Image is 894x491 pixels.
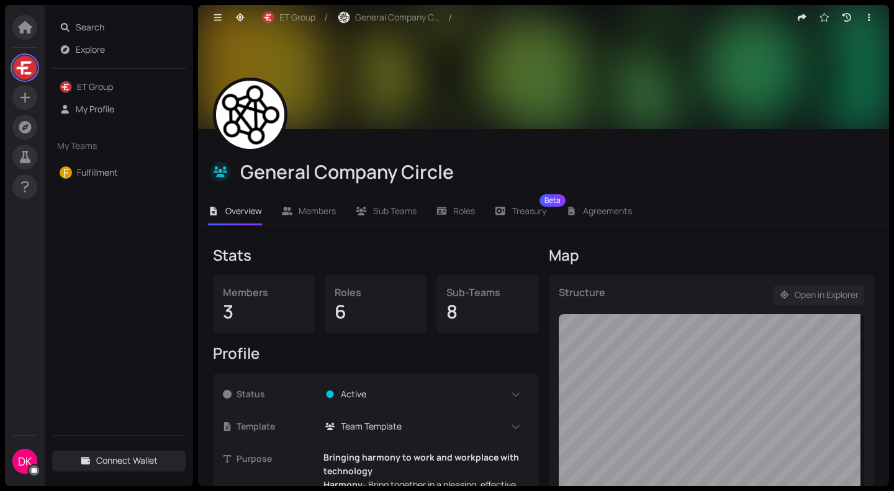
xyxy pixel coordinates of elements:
[279,11,315,24] span: ET Group
[559,285,605,314] div: Structure
[263,12,274,23] img: r-RjKx4yED.jpeg
[323,451,519,477] strong: Bringing harmony to work and workplace with technology
[216,81,284,149] img: gwyChj6zIt.jpeg
[237,452,316,466] span: Purpose
[540,194,566,207] sup: Beta
[240,160,872,184] div: General Company Circle
[225,205,262,217] span: Overview
[332,7,446,27] button: General Company Circle
[446,300,528,323] div: 8
[213,343,539,363] div: Profile
[76,43,105,55] a: Explore
[323,479,363,490] strong: Harmony
[795,288,859,302] span: Open in Explorer
[223,300,305,323] div: 3
[77,166,118,178] a: Fulfillment
[299,205,336,217] span: Members
[583,205,632,217] span: Agreements
[18,449,32,474] span: DK
[341,420,402,433] span: Team Template
[76,103,114,115] a: My Profile
[76,17,179,37] span: Search
[335,300,417,323] div: 6
[13,56,37,79] img: LsfHRQdbm8.jpeg
[446,285,528,300] div: Sub-Teams
[237,420,316,433] span: Template
[223,285,305,300] div: Members
[96,454,158,467] span: Connect Wallet
[256,7,322,27] button: ET Group
[52,451,186,471] button: Connect Wallet
[338,12,350,23] img: 8mDlBv88jbW.jpeg
[213,245,539,265] div: Stats
[335,285,417,300] div: Roles
[77,81,113,92] a: ET Group
[237,387,316,401] span: Status
[341,387,366,401] span: Active
[774,285,865,305] button: Open in Explorer
[57,139,159,153] span: My Teams
[453,205,475,217] span: Roles
[549,245,875,265] div: Map
[355,11,440,24] span: General Company Circle
[373,205,417,217] span: Sub Teams
[52,132,186,160] div: My Teams
[512,207,546,215] span: Treasury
